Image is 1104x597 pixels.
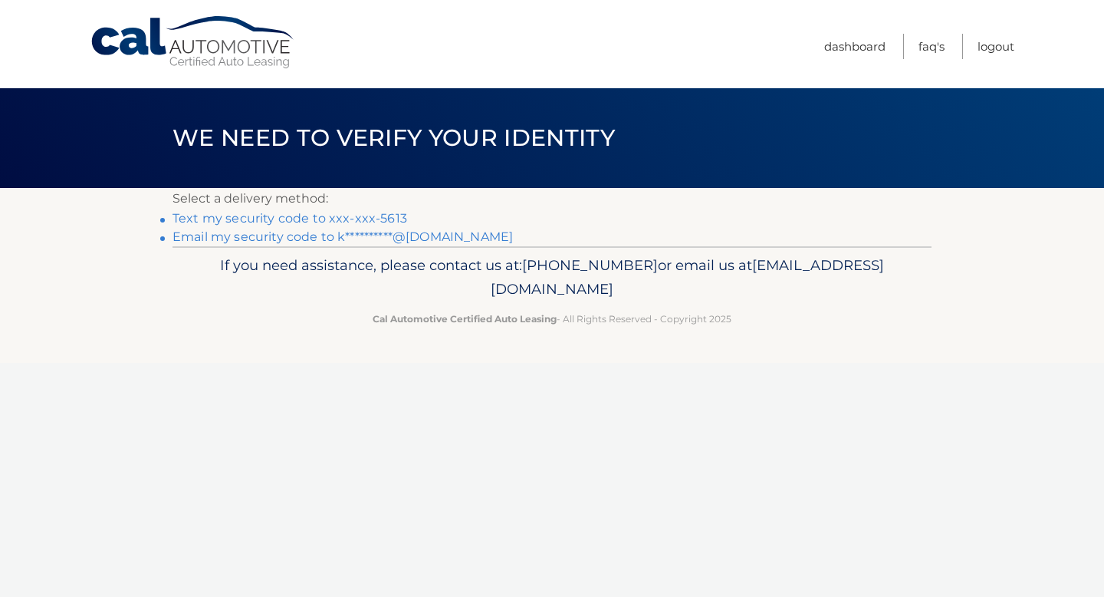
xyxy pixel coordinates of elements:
p: If you need assistance, please contact us at: or email us at [182,253,922,302]
a: FAQ's [918,34,945,59]
a: Dashboard [824,34,886,59]
strong: Cal Automotive Certified Auto Leasing [373,313,557,325]
a: Text my security code to xxx-xxx-5613 [172,211,407,226]
p: Select a delivery method: [172,188,932,209]
a: Email my security code to k**********@[DOMAIN_NAME] [172,229,513,244]
p: - All Rights Reserved - Copyright 2025 [182,311,922,327]
a: Logout [978,34,1014,59]
a: Cal Automotive [90,15,297,70]
span: We need to verify your identity [172,124,615,152]
span: [PHONE_NUMBER] [522,256,658,274]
